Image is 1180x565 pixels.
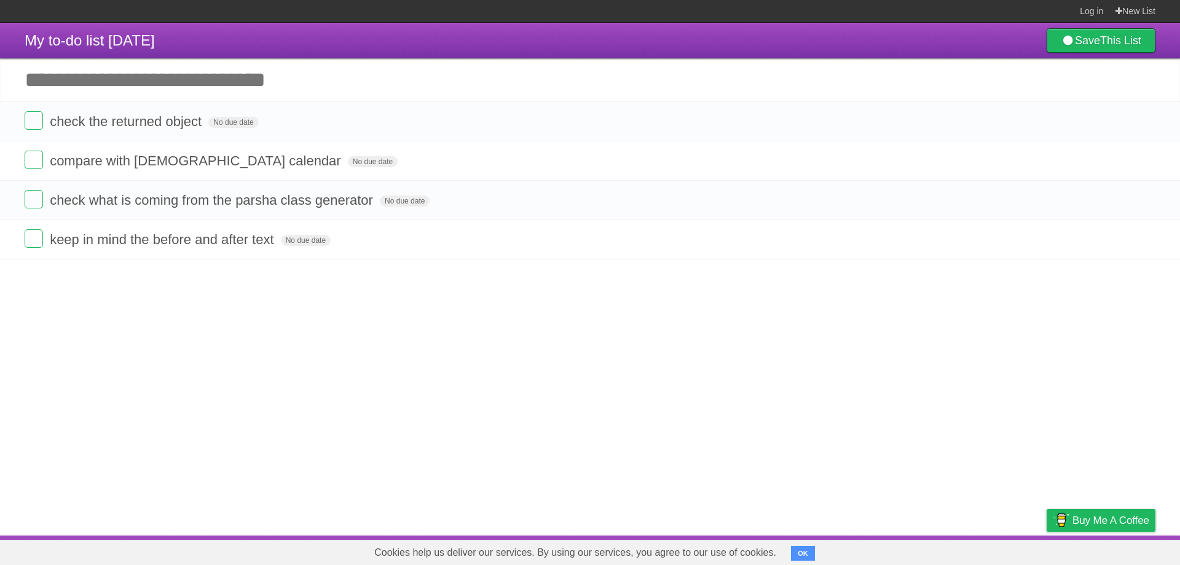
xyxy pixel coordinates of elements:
span: compare with [DEMOGRAPHIC_DATA] calendar [50,153,344,168]
img: Buy me a coffee [1053,510,1069,531]
span: No due date [380,196,430,207]
label: Done [25,229,43,248]
a: Buy me a coffee [1047,509,1155,532]
button: OK [791,546,815,561]
span: Buy me a coffee [1072,510,1149,531]
label: Done [25,190,43,208]
span: No due date [281,235,331,246]
span: check the returned object [50,114,205,129]
a: About [883,539,909,562]
a: Suggest a feature [1078,539,1155,562]
a: Terms [989,539,1016,562]
span: No due date [208,117,258,128]
a: Developers [924,539,974,562]
span: Cookies help us deliver our services. By using our services, you agree to our use of cookies. [362,540,789,565]
label: Done [25,151,43,169]
label: Done [25,111,43,130]
b: This List [1100,34,1141,47]
span: No due date [348,156,398,167]
span: check what is coming from the parsha class generator [50,192,376,208]
a: SaveThis List [1047,28,1155,53]
a: Privacy [1031,539,1063,562]
span: keep in mind the before and after text [50,232,277,247]
span: My to-do list [DATE] [25,32,155,49]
